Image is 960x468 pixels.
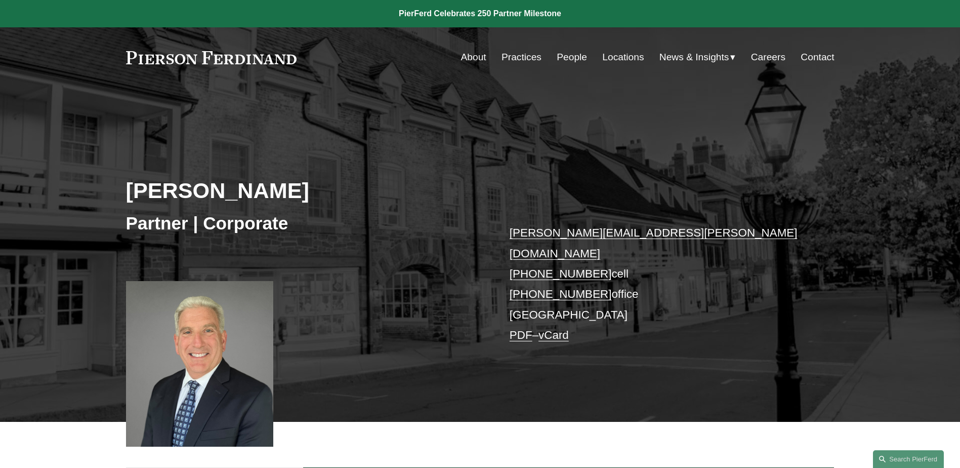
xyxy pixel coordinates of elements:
a: vCard [538,329,569,341]
h2: [PERSON_NAME] [126,177,480,204]
h3: Partner | Corporate [126,212,480,235]
a: Search this site [873,450,944,468]
a: Careers [751,48,785,67]
a: Practices [502,48,541,67]
span: News & Insights [659,49,729,66]
p: cell office [GEOGRAPHIC_DATA] – [510,223,805,345]
a: About [461,48,486,67]
a: [PHONE_NUMBER] [510,288,612,300]
a: Locations [602,48,644,67]
a: PDF [510,329,532,341]
a: People [557,48,587,67]
a: [PHONE_NUMBER] [510,267,612,280]
a: Contact [801,48,834,67]
a: folder dropdown [659,48,736,67]
a: [PERSON_NAME][EMAIL_ADDRESS][PERSON_NAME][DOMAIN_NAME] [510,226,798,259]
